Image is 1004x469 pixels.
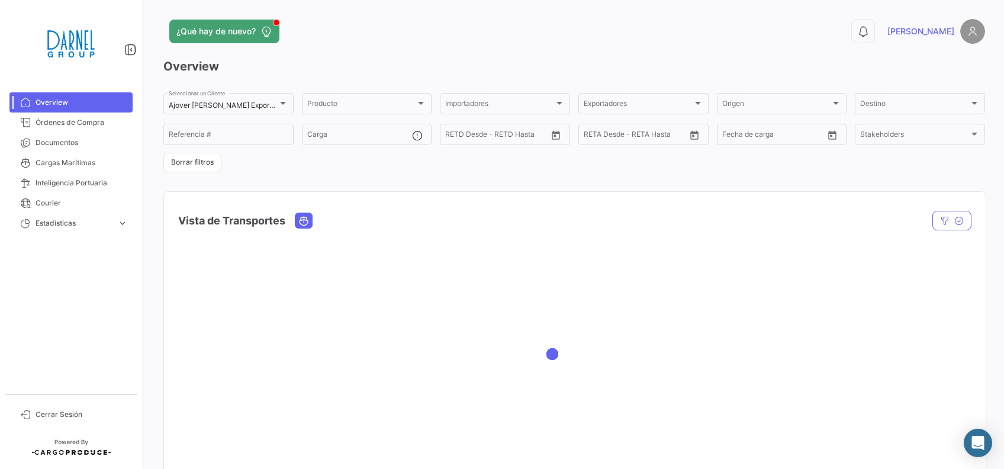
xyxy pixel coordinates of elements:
[445,101,554,110] span: Importadores
[36,97,128,108] span: Overview
[823,126,841,144] button: Open calendar
[860,101,969,110] span: Destino
[732,132,780,140] input: Hasta
[36,198,128,208] span: Courier
[169,101,278,110] mat-select-trigger: Ajover [PERSON_NAME] Exporter
[117,218,128,229] span: expand_more
[860,132,969,140] span: Stakeholders
[9,153,133,173] a: Cargas Marítimas
[163,153,221,172] button: Borrar filtros
[9,113,133,133] a: Órdenes de Compra
[455,132,503,140] input: Hasta
[686,126,703,144] button: Open calendar
[547,126,565,144] button: Open calendar
[295,213,312,228] button: Ocean
[722,132,723,140] input: Desde
[36,218,112,229] span: Estadísticas
[9,193,133,213] a: Courier
[36,137,128,148] span: Documentos
[36,178,128,188] span: Inteligencia Portuaria
[169,20,279,43] button: ¿Qué hay de nuevo?
[307,101,416,110] span: Producto
[964,429,992,457] div: Abrir Intercom Messenger
[584,132,585,140] input: Desde
[887,25,954,37] span: [PERSON_NAME]
[41,14,101,73] img: 2451f0e3-414c-42c1-a793-a1d7350bebbc.png
[722,101,831,110] span: Origen
[445,132,446,140] input: Desde
[36,409,128,420] span: Cerrar Sesión
[163,58,985,75] h3: Overview
[176,25,256,37] span: ¿Qué hay de nuevo?
[36,158,128,168] span: Cargas Marítimas
[960,19,985,44] img: placeholder-user.png
[9,173,133,193] a: Inteligencia Portuaria
[584,101,693,110] span: Exportadores
[9,133,133,153] a: Documentos
[9,92,133,113] a: Overview
[178,213,285,229] h4: Vista de Transportes
[593,132,642,140] input: Hasta
[36,117,128,128] span: Órdenes de Compra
